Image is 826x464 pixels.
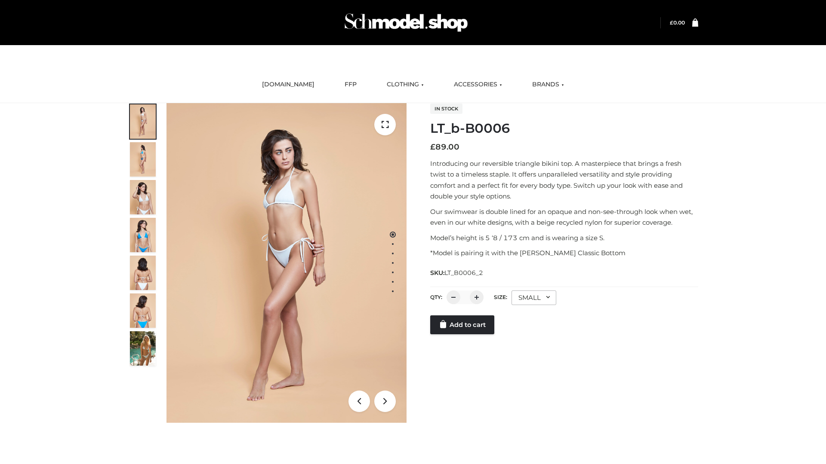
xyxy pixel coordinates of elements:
[430,142,435,152] span: £
[670,19,685,26] bdi: 0.00
[130,104,156,139] img: ArielClassicBikiniTop_CloudNine_AzureSky_OW114ECO_1-scaled.jpg
[670,19,673,26] span: £
[130,331,156,366] img: Arieltop_CloudNine_AzureSky2.jpg
[430,104,462,114] span: In stock
[380,75,430,94] a: CLOTHING
[130,142,156,177] img: ArielClassicBikiniTop_CloudNine_AzureSky_OW114ECO_2-scaled.jpg
[430,232,698,244] p: Model’s height is 5 ‘8 / 173 cm and is wearing a size S.
[444,269,483,277] span: LT_B0006_2
[447,75,509,94] a: ACCESSORIES
[430,121,698,136] h1: LT_b-B0006
[130,293,156,328] img: ArielClassicBikiniTop_CloudNine_AzureSky_OW114ECO_8-scaled.jpg
[338,75,363,94] a: FFP
[526,75,570,94] a: BRANDS
[670,19,685,26] a: £0.00
[256,75,321,94] a: [DOMAIN_NAME]
[430,142,459,152] bdi: 89.00
[430,294,442,300] label: QTY:
[430,206,698,228] p: Our swimwear is double lined for an opaque and non-see-through look when wet, even in our white d...
[166,103,407,423] img: LT_b-B0006
[342,6,471,40] img: Schmodel Admin 964
[430,268,484,278] span: SKU:
[130,180,156,214] img: ArielClassicBikiniTop_CloudNine_AzureSky_OW114ECO_3-scaled.jpg
[494,294,507,300] label: Size:
[430,315,494,334] a: Add to cart
[430,247,698,259] p: *Model is pairing it with the [PERSON_NAME] Classic Bottom
[130,218,156,252] img: ArielClassicBikiniTop_CloudNine_AzureSky_OW114ECO_4-scaled.jpg
[430,158,698,202] p: Introducing our reversible triangle bikini top. A masterpiece that brings a fresh twist to a time...
[130,256,156,290] img: ArielClassicBikiniTop_CloudNine_AzureSky_OW114ECO_7-scaled.jpg
[512,290,556,305] div: SMALL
